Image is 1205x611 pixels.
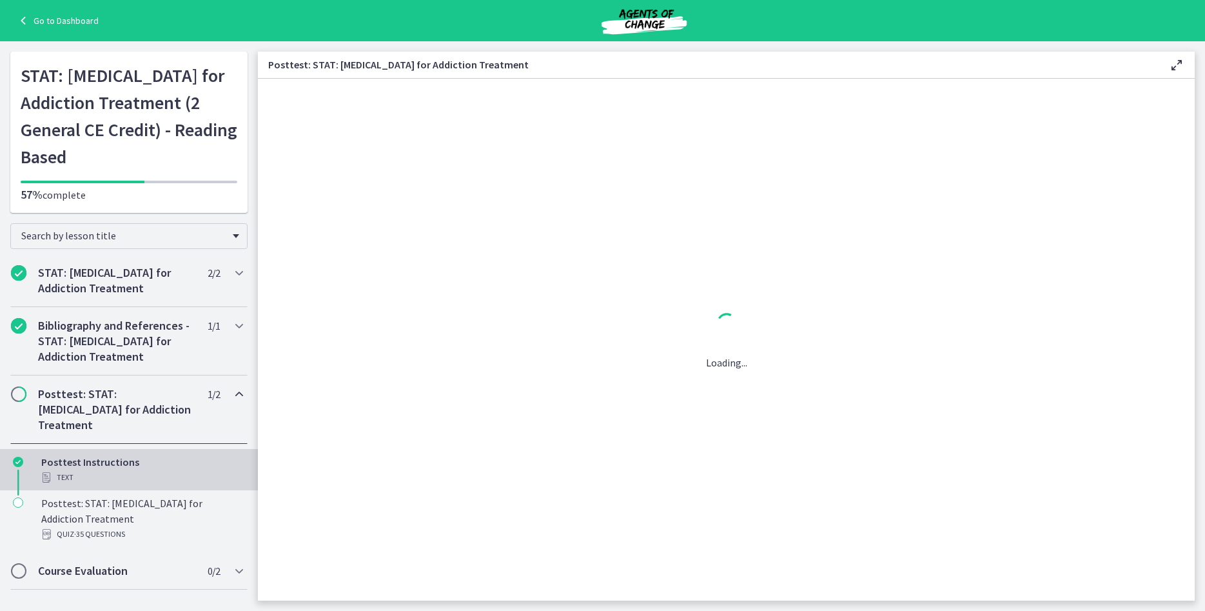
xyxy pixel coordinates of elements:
[41,526,242,542] div: Quiz
[208,318,220,334] span: 1 / 1
[74,526,125,542] span: · 35 Questions
[706,310,747,339] div: 1
[21,229,226,242] span: Search by lesson title
[38,318,195,365] h2: Bibliography and References - STAT: [MEDICAL_DATA] for Addiction Treatment
[11,265,26,281] i: Completed
[41,496,242,542] div: Posttest: STAT: [MEDICAL_DATA] for Addiction Treatment
[208,386,220,402] span: 1 / 2
[15,13,99,28] a: Go to Dashboard
[11,318,26,334] i: Completed
[21,187,43,202] span: 57%
[38,563,195,579] h2: Course Evaluation
[268,57,1148,72] h3: Posttest: STAT: [MEDICAL_DATA] for Addiction Treatment
[706,355,747,370] p: Loading...
[38,265,195,296] h2: STAT: [MEDICAL_DATA] for Addiction Treatment
[13,457,23,467] i: Completed
[208,563,220,579] span: 0 / 2
[41,454,242,485] div: Posttest Instructions
[21,187,237,203] p: complete
[21,62,237,170] h1: STAT: [MEDICAL_DATA] for Addiction Treatment (2 General CE Credit) - Reading Based
[41,470,242,485] div: Text
[208,265,220,281] span: 2 / 2
[38,386,195,433] h2: Posttest: STAT: [MEDICAL_DATA] for Addiction Treatment
[567,5,721,36] img: Agents of Change Social Work Test Prep
[10,223,248,249] div: Search by lesson title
